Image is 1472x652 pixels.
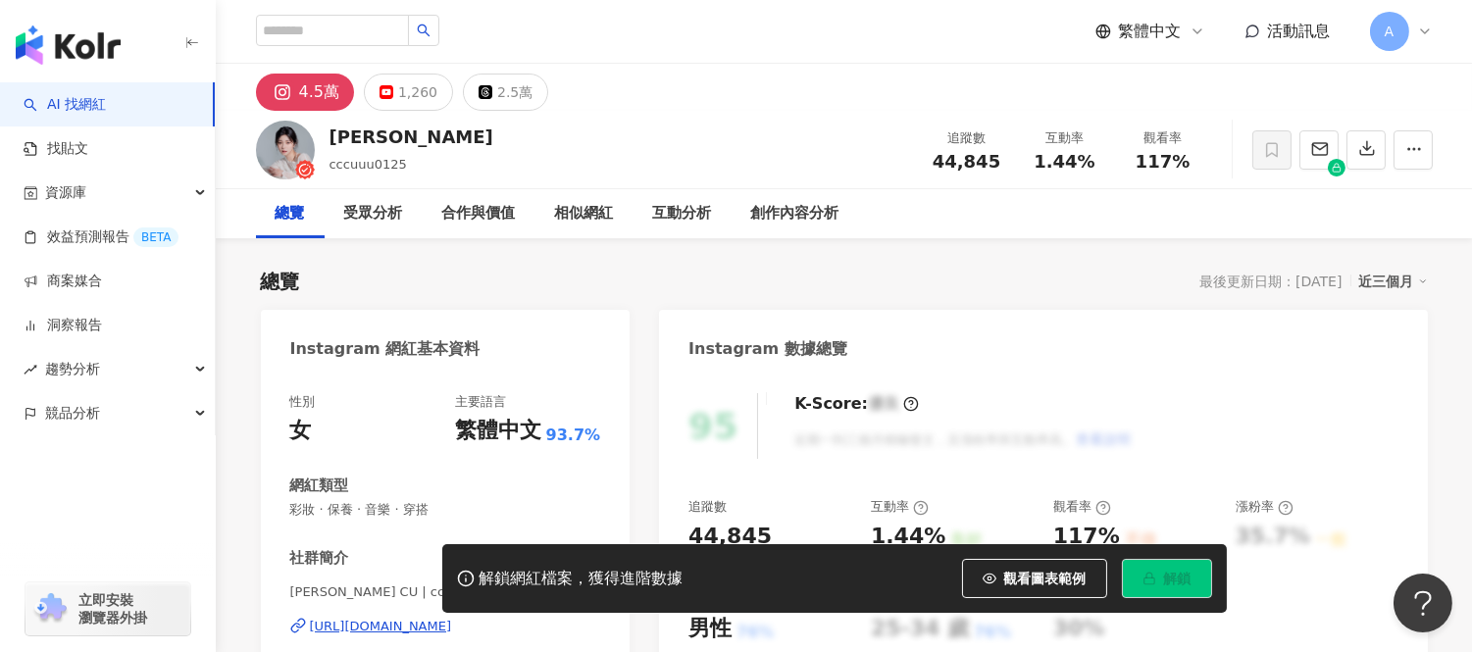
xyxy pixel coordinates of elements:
[290,338,481,360] div: Instagram 網紅基本資料
[688,338,847,360] div: Instagram 數據總覽
[794,393,919,415] div: K-Score :
[45,171,86,215] span: 資源庫
[45,347,100,391] span: 趨勢分析
[871,522,945,552] div: 1.44%
[1359,269,1428,294] div: 近三個月
[688,498,727,516] div: 追蹤數
[24,227,178,247] a: 效益預測報告BETA
[24,139,88,159] a: 找貼文
[16,25,121,65] img: logo
[290,476,349,496] div: 網紅類型
[256,74,354,111] button: 4.5萬
[751,202,839,226] div: 創作內容分析
[1236,498,1294,516] div: 漲粉率
[1122,559,1212,598] button: 解鎖
[871,498,929,516] div: 互動率
[330,157,407,172] span: cccuuu0125
[1136,152,1191,172] span: 117%
[290,393,316,411] div: 性別
[290,501,601,519] span: 彩妝 · 保養 · 音樂 · 穿搭
[78,591,147,627] span: 立即安裝 瀏覽器外掛
[398,78,437,106] div: 1,260
[31,593,70,625] img: chrome extension
[480,569,684,589] div: 解鎖網紅檔案，獲得進階數據
[45,391,100,435] span: 競品分析
[290,618,601,635] a: [URL][DOMAIN_NAME]
[1034,152,1094,172] span: 1.44%
[24,363,37,376] span: rise
[290,416,312,446] div: 女
[256,121,315,179] img: KOL Avatar
[546,425,601,446] span: 93.7%
[417,24,431,37] span: search
[310,618,452,635] div: [URL][DOMAIN_NAME]
[24,272,102,291] a: 商案媒合
[455,416,541,446] div: 繁體中文
[330,125,493,149] div: [PERSON_NAME]
[24,95,106,115] a: searchAI 找網紅
[1028,128,1102,148] div: 互動率
[344,202,403,226] div: 受眾分析
[1004,571,1087,586] span: 觀看圖表範例
[688,522,772,552] div: 44,845
[24,316,102,335] a: 洞察報告
[1053,498,1111,516] div: 觀看率
[1268,22,1331,40] span: 活動訊息
[930,128,1004,148] div: 追蹤數
[1126,128,1200,148] div: 觀看率
[653,202,712,226] div: 互動分析
[463,74,548,111] button: 2.5萬
[299,78,339,106] div: 4.5萬
[497,78,533,106] div: 2.5萬
[276,202,305,226] div: 總覽
[688,614,732,644] div: 男性
[25,582,190,635] a: chrome extension立即安裝 瀏覽器外掛
[1385,21,1395,42] span: A
[1119,21,1182,42] span: 繁體中文
[555,202,614,226] div: 相似網紅
[933,151,1000,172] span: 44,845
[455,393,506,411] div: 主要語言
[364,74,453,111] button: 1,260
[1053,522,1120,552] div: 117%
[962,559,1107,598] button: 觀看圖表範例
[442,202,516,226] div: 合作與價值
[261,268,300,295] div: 總覽
[1199,274,1342,289] div: 最後更新日期：[DATE]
